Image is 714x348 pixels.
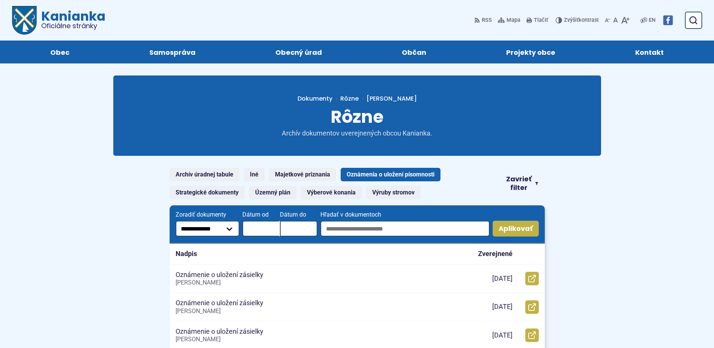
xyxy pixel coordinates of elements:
span: Rôzne [331,105,383,129]
p: Nadpis [176,250,197,258]
a: Mapa [496,12,522,28]
span: RSS [482,16,492,25]
a: Samospráva [117,41,228,63]
button: Zvýšiťkontrast [556,12,600,28]
button: Nastaviť pôvodnú veľkosť písma [612,12,619,28]
a: Projekty obce [473,41,588,63]
select: Zoradiť dokumenty [176,221,240,237]
input: Dátum od [242,221,280,237]
span: Dátum od [242,211,280,218]
span: [PERSON_NAME] [176,307,221,315]
a: Obec [18,41,102,63]
a: EN [647,16,657,25]
button: Aplikovať [493,221,539,237]
a: Výruby stromov [366,186,421,199]
span: Mapa [507,16,520,25]
p: [DATE] [492,331,513,340]
span: Kontakt [635,41,664,63]
a: Výberové konania [301,186,362,199]
button: Zavrieť filter [499,175,544,192]
img: Prejsť na Facebook stránku [663,15,673,25]
button: Zmenšiť veľkosť písma [603,12,612,28]
input: Dátum do [280,221,317,237]
button: Tlačiť [525,12,550,28]
p: Zverejnené [478,250,513,258]
span: [PERSON_NAME] [367,94,417,103]
a: Logo Kanianka, prejsť na domovskú stránku. [12,6,105,35]
span: Oficiálne stránky [41,23,105,29]
span: Kanianka [37,10,105,29]
p: Oznámenie o uložení zásielky [176,327,263,336]
p: Oznámenie o uložení zásielky [176,271,263,279]
span: Dátum do [280,211,317,218]
p: [DATE] [492,303,513,311]
span: Dokumenty [298,94,332,103]
span: EN [649,16,655,25]
a: Iné [244,168,265,181]
a: Dokumenty [298,94,340,103]
button: Zväčšiť veľkosť písma [619,12,631,28]
a: Občan [370,41,459,63]
a: Strategické dokumenty [170,186,245,199]
span: Zoradiť dokumenty [176,211,240,218]
span: Obecný úrad [275,41,322,63]
span: [PERSON_NAME] [176,279,221,286]
a: Oznámenia o uložení písomnosti [341,168,440,181]
a: Majetkové priznania [269,168,336,181]
img: Prejsť na domovskú stránku [12,6,37,35]
a: Územný plán [249,186,296,199]
p: [DATE] [492,274,513,283]
span: Obec [50,41,69,63]
input: Hľadať v dokumentoch [320,221,489,237]
span: kontrast [564,17,599,24]
a: Obecný úrad [243,41,355,63]
a: [PERSON_NAME] [359,94,417,103]
a: RSS [474,12,493,28]
span: Zavrieť filter [505,175,532,192]
span: Hľadať v dokumentoch [320,211,489,218]
span: Zvýšiť [564,17,579,23]
a: Archív úradnej tabule [170,168,239,181]
a: Kontakt [603,41,696,63]
a: Rôzne [340,94,359,103]
span: Samospráva [149,41,195,63]
span: Občan [402,41,426,63]
p: Oznámenie o uložení zásielky [176,299,263,307]
span: Tlačiť [534,17,548,24]
p: Archív dokumentov uverejnených obcou Kanianka. [267,129,447,138]
span: Projekty obce [506,41,555,63]
span: [PERSON_NAME] [176,336,221,343]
